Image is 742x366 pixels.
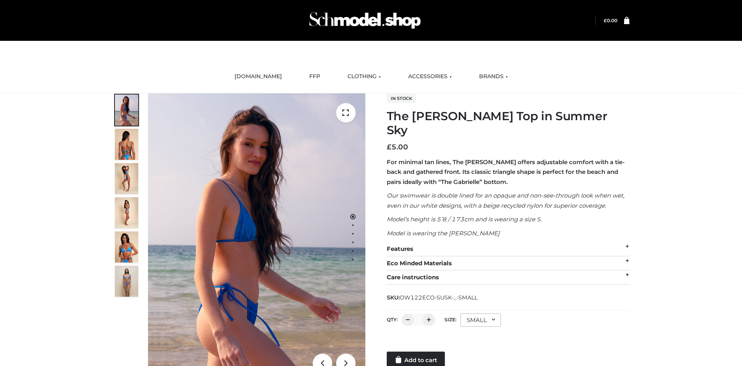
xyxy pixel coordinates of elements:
[387,317,398,322] label: QTY:
[604,18,617,23] a: £0.00
[387,94,416,103] span: In stock
[400,294,478,301] span: OW122ECO-SUSK-_-SMALL
[387,229,500,237] em: Model is wearing the [PERSON_NAME]
[387,270,629,285] div: Care instructions
[604,18,607,23] span: £
[604,18,617,23] bdi: 0.00
[307,5,423,36] img: Schmodel Admin 964
[115,163,138,194] img: 4.Alex-top_CN-1-1-2.jpg
[387,293,478,302] span: SKU:
[303,68,326,85] a: FFP
[473,68,514,85] a: BRANDS
[387,215,541,223] em: Model’s height is 5’8 / 173cm and is wearing a size S.
[387,192,624,209] em: Our swimwear is double lined for an opaque and non-see-through look when wet, even in our white d...
[460,313,501,327] div: SMALL
[229,68,288,85] a: [DOMAIN_NAME]
[387,242,629,256] div: Features
[387,143,391,151] span: £
[115,197,138,228] img: 3.Alex-top_CN-1-1-2.jpg
[387,256,629,271] div: Eco Minded Materials
[115,95,138,126] img: 1.Alex-top_SS-1_4464b1e7-c2c9-4e4b-a62c-58381cd673c0-1.jpg
[115,231,138,263] img: 2.Alex-top_CN-1-1-2.jpg
[444,317,456,322] label: Size:
[387,143,408,151] bdi: 5.00
[387,109,629,137] h1: The [PERSON_NAME] Top in Summer Sky
[387,158,625,186] strong: For minimal tan lines, The [PERSON_NAME] offers adjustable comfort with a tie-back and gathered f...
[402,68,458,85] a: ACCESSORIES
[115,129,138,160] img: 5.Alex-top_CN-1-1_1-1.jpg
[115,266,138,297] img: SSVC.jpg
[342,68,387,85] a: CLOTHING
